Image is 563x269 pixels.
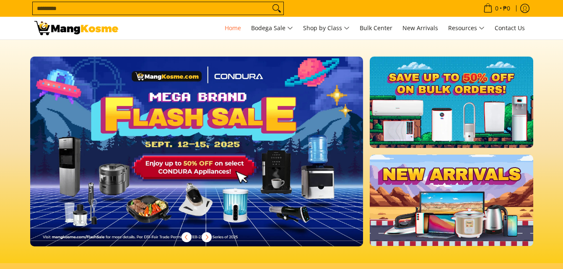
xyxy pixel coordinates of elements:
[247,17,297,39] a: Bodega Sale
[502,5,511,11] span: ₱0
[177,228,196,246] button: Previous
[448,23,485,34] span: Resources
[299,17,354,39] a: Shop by Class
[127,17,529,39] nav: Main Menu
[360,24,392,32] span: Bulk Center
[490,17,529,39] a: Contact Us
[251,23,293,34] span: Bodega Sale
[30,57,363,246] img: Desktop homepage 29339654 2507 42fb b9ff a0650d39e9ed
[481,4,513,13] span: •
[303,23,350,34] span: Shop by Class
[221,17,245,39] a: Home
[444,17,489,39] a: Resources
[225,24,241,32] span: Home
[270,2,283,15] button: Search
[495,24,525,32] span: Contact Us
[34,21,118,35] img: Mang Kosme: Your Home Appliances Warehouse Sale Partner!
[355,17,397,39] a: Bulk Center
[197,228,216,246] button: Next
[402,24,438,32] span: New Arrivals
[494,5,500,11] span: 0
[398,17,442,39] a: New Arrivals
